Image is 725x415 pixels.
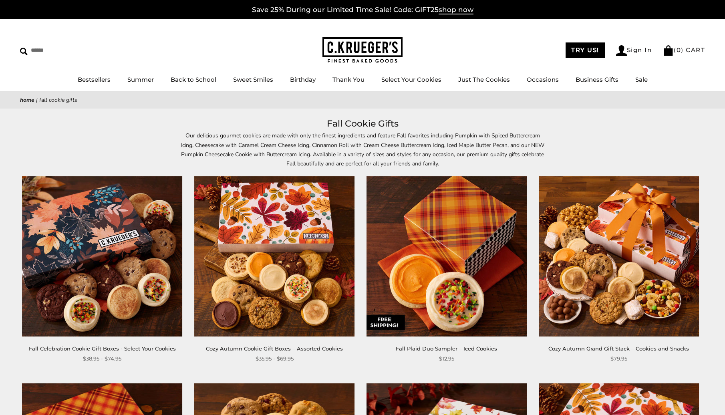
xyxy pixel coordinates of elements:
[78,76,111,83] a: Bestsellers
[576,76,618,83] a: Business Gifts
[381,76,441,83] a: Select Your Cookies
[36,96,38,104] span: |
[539,176,699,336] img: Cozy Autumn Grand Gift Stack – Cookies and Snacks
[566,42,605,58] a: TRY US!
[332,76,365,83] a: Thank You
[83,355,121,363] span: $38.95 - $74.95
[663,45,674,56] img: Bag
[458,76,510,83] a: Just The Cookies
[20,96,34,104] a: Home
[127,76,154,83] a: Summer
[39,96,77,104] span: Fall Cookie Gifts
[677,46,681,54] span: 0
[20,95,705,105] nav: breadcrumbs
[181,132,544,167] span: Our delicious gourmet cookies are made with only the finest ingredients and feature Fall favorite...
[663,46,705,54] a: (0) CART
[616,45,627,56] img: Account
[635,76,648,83] a: Sale
[439,355,454,363] span: $12.95
[22,176,182,336] img: Fall Celebration Cookie Gift Boxes - Select Your Cookies
[548,345,689,352] a: Cozy Autumn Grand Gift Stack – Cookies and Snacks
[252,6,473,14] a: Save 25% During our Limited Time Sale! Code: GIFT25shop now
[396,345,497,352] a: Fall Plaid Duo Sampler – Iced Cookies
[527,76,559,83] a: Occasions
[20,44,115,56] input: Search
[616,45,652,56] a: Sign In
[29,345,176,352] a: Fall Celebration Cookie Gift Boxes - Select Your Cookies
[20,48,28,55] img: Search
[171,76,216,83] a: Back to School
[610,355,627,363] span: $79.95
[439,6,473,14] span: shop now
[32,117,693,131] h1: Fall Cookie Gifts
[367,176,527,336] img: Fall Plaid Duo Sampler – Iced Cookies
[194,176,354,336] img: Cozy Autumn Cookie Gift Boxes – Assorted Cookies
[256,355,294,363] span: $35.95 - $69.95
[206,345,343,352] a: Cozy Autumn Cookie Gift Boxes – Assorted Cookies
[290,76,316,83] a: Birthday
[233,76,273,83] a: Sweet Smiles
[322,37,403,63] img: C.KRUEGER'S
